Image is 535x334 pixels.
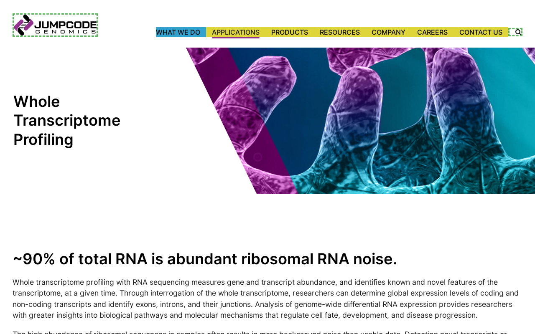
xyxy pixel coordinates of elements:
[265,27,314,37] a: Products
[13,277,522,321] p: Whole transcriptome profiling with RNA sequencing measures gene and transcript abundance, and ide...
[508,28,522,36] label: Search the site.
[156,27,206,37] a: What We Do
[453,27,508,37] a: Contact Us
[206,27,265,37] a: Applications
[314,27,366,37] a: Resources
[411,27,453,37] a: Careers
[13,250,397,268] strong: ~90% of total RNA is abundant ribosomal RNA noise.
[98,27,508,37] nav: Primary Navigation
[366,27,411,37] a: Company
[13,92,153,149] h1: Whole Transcriptome Profiling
